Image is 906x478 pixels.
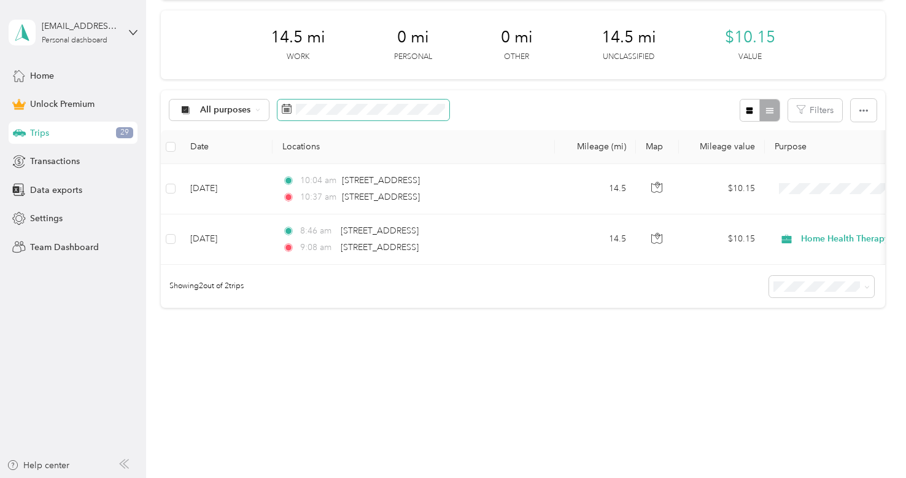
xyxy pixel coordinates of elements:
[30,98,95,111] span: Unlock Premium
[603,52,654,63] p: Unclassified
[300,174,336,187] span: 10:04 am
[636,130,679,164] th: Map
[30,69,54,82] span: Home
[180,130,273,164] th: Date
[42,37,107,44] div: Personal dashboard
[271,28,325,47] span: 14.5 mi
[300,190,336,204] span: 10:37 am
[7,459,69,472] button: Help center
[30,212,63,225] span: Settings
[837,409,906,478] iframe: Everlance-gr Chat Button Frame
[679,130,765,164] th: Mileage value
[180,164,273,214] td: [DATE]
[273,130,555,164] th: Locations
[341,242,419,253] span: [STREET_ADDRESS]
[555,164,636,214] td: 14.5
[555,130,636,164] th: Mileage (mi)
[300,241,335,254] span: 9:08 am
[679,214,765,265] td: $10.15
[555,214,636,265] td: 14.5
[300,224,335,238] span: 8:46 am
[501,28,533,47] span: 0 mi
[30,241,99,254] span: Team Dashboard
[394,52,432,63] p: Personal
[679,164,765,214] td: $10.15
[200,106,251,114] span: All purposes
[602,28,656,47] span: 14.5 mi
[342,175,420,186] span: [STREET_ADDRESS]
[287,52,309,63] p: Work
[116,127,133,138] span: 29
[30,184,82,197] span: Data exports
[30,155,80,168] span: Transactions
[738,52,762,63] p: Value
[180,214,273,265] td: [DATE]
[788,99,842,122] button: Filters
[161,281,244,292] span: Showing 2 out of 2 trips
[725,28,775,47] span: $10.15
[30,127,49,139] span: Trips
[397,28,429,47] span: 0 mi
[504,52,529,63] p: Other
[42,20,118,33] div: [EMAIL_ADDRESS][DOMAIN_NAME]
[342,192,420,202] span: [STREET_ADDRESS]
[341,225,419,236] span: [STREET_ADDRESS]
